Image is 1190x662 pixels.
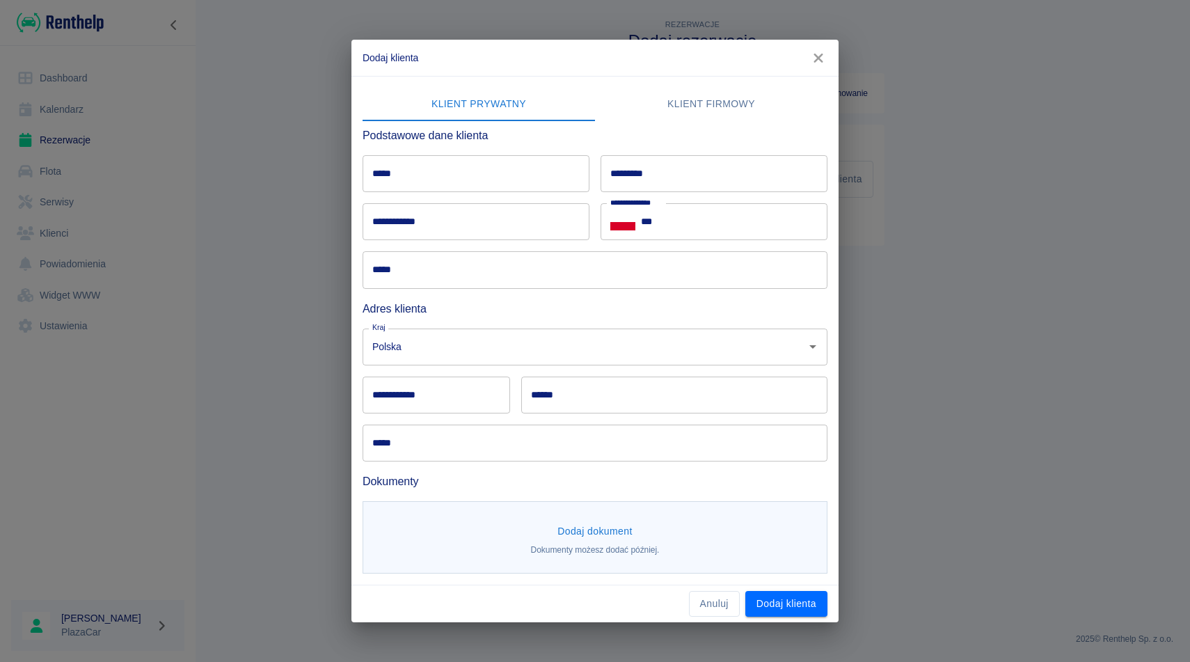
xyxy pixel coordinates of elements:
p: Dokumenty możesz dodać później. [531,544,660,556]
button: Dodaj dokument [552,519,638,544]
h2: Dodaj klienta [351,40,839,76]
label: Kraj [372,322,386,333]
button: Klient prywatny [363,88,595,121]
button: Anuluj [689,591,740,617]
h6: Adres klienta [363,300,827,317]
h6: Dokumenty [363,473,827,490]
h6: Podstawowe dane klienta [363,127,827,144]
button: Otwórz [803,337,823,356]
button: Klient firmowy [595,88,827,121]
div: lab API tabs example [363,88,827,121]
button: Dodaj klienta [745,591,827,617]
button: Select country [610,212,635,233]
